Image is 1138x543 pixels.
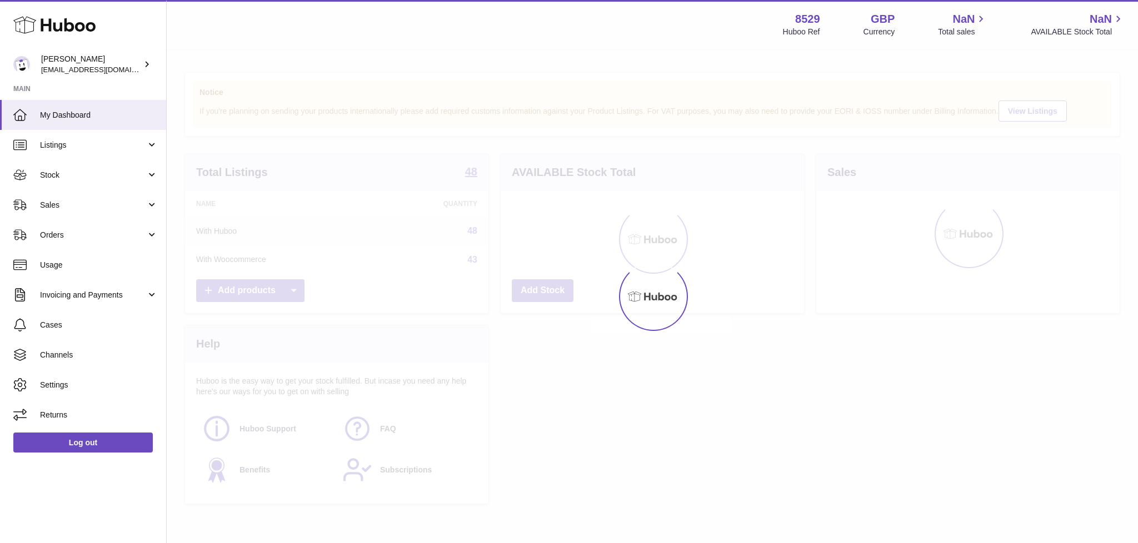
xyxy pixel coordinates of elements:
span: Cases [40,320,158,330]
span: Stock [40,170,146,180]
a: NaN Total sales [938,12,987,37]
a: NaN AVAILABLE Stock Total [1031,12,1125,37]
span: Returns [40,410,158,420]
span: NaN [1090,12,1112,27]
span: Listings [40,140,146,150]
span: Channels [40,350,158,360]
span: Orders [40,230,146,240]
span: NaN [952,12,975,27]
div: [PERSON_NAME] [41,54,141,75]
span: AVAILABLE Stock Total [1031,27,1125,37]
span: My Dashboard [40,110,158,120]
img: admin@redgrass.ch [13,56,30,73]
div: Huboo Ref [783,27,820,37]
a: Log out [13,433,153,452]
span: Settings [40,380,158,390]
span: Total sales [938,27,987,37]
span: [EMAIL_ADDRESS][DOMAIN_NAME] [41,65,163,74]
span: Usage [40,260,158,270]
strong: GBP [871,12,895,27]
strong: 8529 [795,12,820,27]
span: Sales [40,200,146,210]
div: Currency [864,27,895,37]
span: Invoicing and Payments [40,290,146,300]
